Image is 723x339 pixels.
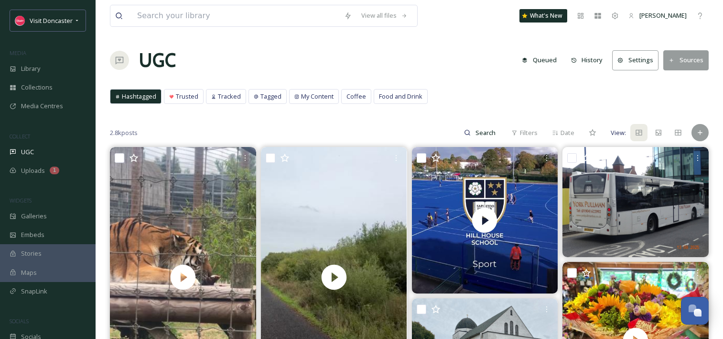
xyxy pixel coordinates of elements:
span: MEDIA [10,49,26,56]
span: WIDGETS [10,197,32,204]
span: Library [21,64,40,73]
img: visit%20logo%20fb.jpg [15,16,25,25]
input: Search your library [132,5,339,26]
button: Sources [663,50,709,70]
span: COLLECT [10,133,30,140]
img: York Pullman - 69639 - Volvo B8RLE - MCV Evora - BV70 EFA on Rail Replacement for Northern (1W45 ... [562,147,709,257]
span: Food and Drink [379,92,422,101]
span: Stories [21,249,42,258]
span: Coffee [346,92,366,101]
a: Settings [612,50,663,70]
a: View all files [356,6,412,25]
span: Hashtagged [122,92,156,101]
span: Tagged [260,92,281,101]
a: Queued [517,51,566,69]
span: [PERSON_NAME] [639,11,687,20]
span: Trusted [176,92,198,101]
span: SOCIALS [10,317,29,325]
span: Collections [21,83,53,92]
span: Embeds [21,230,44,239]
span: Media Centres [21,102,63,111]
span: Galleries [21,212,47,221]
a: UGC [139,46,176,75]
span: 2.8k posts [110,128,138,137]
span: UGC [21,147,34,157]
input: Search [471,123,502,142]
span: Filters [520,128,538,137]
span: Visit Doncaster [30,16,73,25]
a: History [566,51,613,69]
button: Settings [612,50,658,70]
a: What's New [519,9,567,23]
button: Open Chat [681,297,709,325]
span: Maps [21,268,37,277]
button: Queued [517,51,561,69]
img: thumbnail [411,147,558,294]
button: History [566,51,608,69]
span: SnapLink [21,287,47,296]
span: View: [611,128,626,137]
div: 1 [50,167,59,174]
video: Discover Sport at Hill House! 🏉🏑🏏 Our upcoming Open Day is the perfect chance to see how Hill Hou... [411,147,558,294]
span: Tracked [218,92,241,101]
a: [PERSON_NAME] [624,6,691,25]
span: Date [561,128,574,137]
span: My Content [301,92,334,101]
span: Uploads [21,166,45,175]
